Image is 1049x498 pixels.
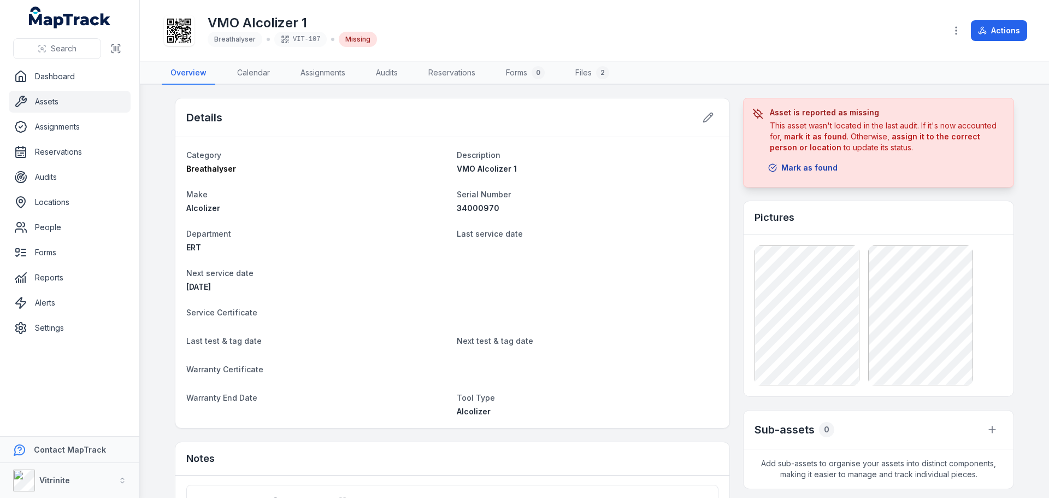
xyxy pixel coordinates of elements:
span: Serial Number [457,190,511,199]
a: Assets [9,91,131,113]
a: Alerts [9,292,131,314]
h2: Details [186,110,222,125]
h3: Pictures [755,210,794,225]
a: Forms [9,242,131,263]
div: This asset wasn't located in the last audit. If it's now accounted for, . Otherwise, to update it... [770,120,1005,153]
h1: VMO Alcolizer 1 [208,14,377,32]
span: Next test & tag date [457,336,533,345]
a: Audits [9,166,131,188]
strong: Contact MapTrack [34,445,106,454]
span: Alcolizer [457,407,491,416]
a: Reservations [420,62,484,85]
span: Last service date [457,229,523,238]
a: Settings [9,317,131,339]
div: 2 [596,66,609,79]
span: Breathalyser [186,164,236,173]
span: Tool Type [457,393,495,402]
span: Alcolizer [186,203,220,213]
span: ERT [186,243,201,252]
div: 0 [532,66,545,79]
a: Reservations [9,141,131,163]
span: Category [186,150,221,160]
time: 23/10/2025, 1:00:00 am [186,282,211,291]
a: Locations [9,191,131,213]
a: Forms0 [497,62,553,85]
button: Mark as found [761,157,845,178]
strong: Vitrinite [39,476,70,485]
a: Assignments [9,116,131,138]
span: Add sub-assets to organise your assets into distinct components, making it easier to manage and t... [744,449,1013,489]
h3: Notes [186,451,215,466]
a: Dashboard [9,66,131,87]
span: Last test & tag date [186,336,262,345]
span: Search [51,43,76,54]
h2: Sub-assets [755,422,815,437]
span: Make [186,190,208,199]
div: Missing [339,32,377,47]
button: Search [13,38,101,59]
button: Actions [971,20,1027,41]
span: Service Certificate [186,308,257,317]
a: Calendar [228,62,279,85]
strong: mark it as found [784,132,847,141]
a: Overview [162,62,215,85]
a: Audits [367,62,406,85]
div: VIT-107 [274,32,327,47]
a: Reports [9,267,131,289]
span: 34000970 [457,203,499,213]
a: MapTrack [29,7,111,28]
a: Assignments [292,62,354,85]
span: Next service date [186,268,254,278]
div: 0 [819,422,834,437]
span: Description [457,150,500,160]
span: VMO Alcolizer 1 [457,164,517,173]
span: Breathalyser [214,35,256,43]
span: Warranty End Date [186,393,257,402]
a: People [9,216,131,238]
span: [DATE] [186,282,211,291]
span: Department [186,229,231,238]
span: Warranty Certificate [186,365,263,374]
a: Files2 [567,62,618,85]
h3: Asset is reported as missing [770,107,1005,118]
